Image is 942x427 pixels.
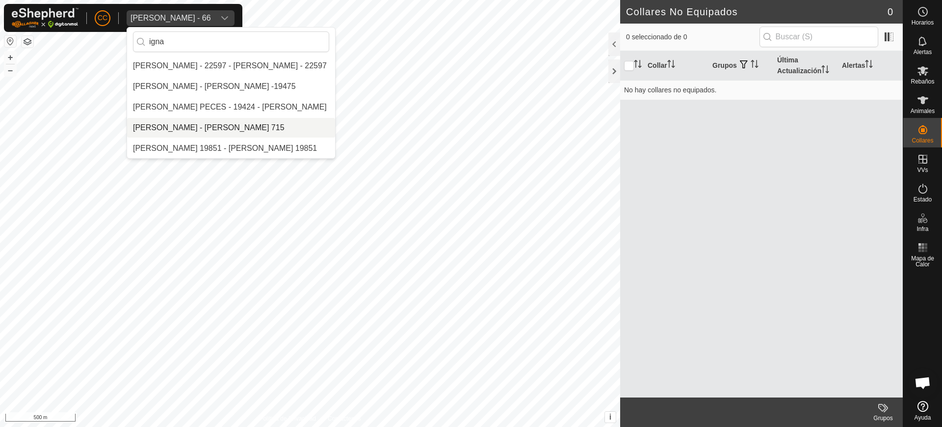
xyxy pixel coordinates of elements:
[626,6,888,18] h2: Collares No Equipados
[215,10,235,26] div: dropdown trigger
[133,60,327,72] div: [PERSON_NAME] - 22597 - [PERSON_NAME] - 22597
[916,226,928,232] span: Infra
[908,368,938,398] a: Chat abierto
[914,49,932,55] span: Alertas
[863,414,903,423] div: Grupos
[906,256,940,267] span: Mapa de Calor
[127,118,335,138] li: Ignacio Olivar 715
[12,8,78,28] img: Logo Gallagher
[917,167,928,173] span: VVs
[865,61,873,69] p-sorticon: Activar para ordenar
[4,52,16,63] button: +
[644,51,708,81] th: Collar
[127,77,335,96] li: Ignacio Canales Aracil -19475
[260,414,316,423] a: Política de Privacidad
[912,20,934,26] span: Horarios
[915,415,931,421] span: Ayuda
[773,51,838,81] th: Última Actualización
[911,108,935,114] span: Animales
[127,56,335,158] ul: Option List
[133,142,317,154] div: [PERSON_NAME] 19851 - [PERSON_NAME] 19851
[759,27,878,47] input: Buscar (S)
[127,56,335,76] li: Benigna Berdasco Garcia - 22597
[131,14,211,22] div: [PERSON_NAME] - 66
[127,97,335,117] li: 19424 - IGNACIO GARCIA PECES
[4,64,16,76] button: –
[609,413,611,421] span: i
[911,79,934,85] span: Rebaños
[912,138,933,143] span: Collares
[133,101,327,113] div: [PERSON_NAME] PECES - 19424 - [PERSON_NAME]
[708,51,773,81] th: Grupos
[914,197,932,202] span: Estado
[667,61,675,69] p-sorticon: Activar para ordenar
[751,61,759,69] p-sorticon: Activar para ordenar
[328,414,361,423] a: Contáctenos
[127,139,335,158] li: Luis Ignacio Lopez Garzon 19851
[620,80,903,100] td: No hay collares no equipados.
[626,32,759,42] span: 0 seleccionado de 0
[133,31,329,52] input: Buscar por región, país, empresa o propiedad
[127,10,215,26] span: AITOR JUNGUITU BEITIA - 66
[821,67,829,75] p-sorticon: Activar para ordenar
[888,4,893,19] span: 0
[634,61,642,69] p-sorticon: Activar para ordenar
[22,36,33,48] button: Capas del Mapa
[133,122,285,134] div: [PERSON_NAME] - [PERSON_NAME] 715
[903,397,942,425] a: Ayuda
[838,51,903,81] th: Alertas
[4,35,16,47] button: Restablecer Mapa
[133,81,296,92] div: [PERSON_NAME] - [PERSON_NAME] -19475
[98,13,107,23] span: CC
[605,412,616,423] button: i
